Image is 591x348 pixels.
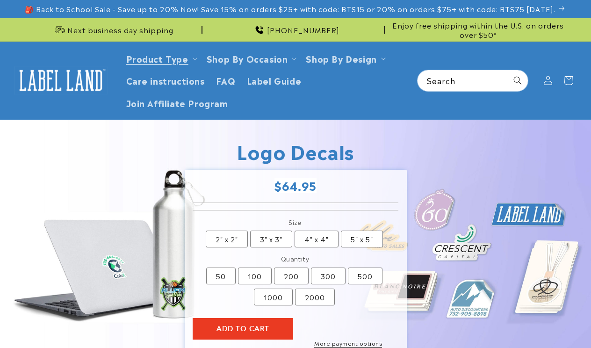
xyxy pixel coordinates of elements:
label: 500 [348,268,382,284]
a: More payment options [298,339,398,347]
span: 🎒 Back to School Sale - Save up to 20% Now! Save 15% on orders $25+ with code: BTS15 or 20% on or... [25,4,555,14]
label: 2" x 2" [206,231,248,247]
button: Add to cart [193,318,293,340]
legend: Quantity [281,254,310,263]
label: 100 [238,268,272,284]
a: Product Type [126,52,188,65]
label: 300 [311,268,346,284]
summary: Product Type [121,47,201,69]
span: Care instructions [126,75,205,86]
div: Announcement [389,18,568,41]
span: Next business day shipping [67,25,173,35]
summary: Shop By Design [300,47,389,69]
span: [PHONE_NUMBER] [267,25,339,35]
a: Shop By Design [306,52,376,65]
a: Care instructions [121,69,210,91]
button: Search [507,70,528,91]
label: 4" x 4" [295,231,339,247]
a: Label Guide [241,69,307,91]
a: Label Land [11,62,111,98]
label: 200 [274,268,309,284]
label: 50 [206,268,236,284]
summary: Shop By Occasion [201,47,301,69]
span: Add to cart [216,325,269,333]
label: 3" x 3" [250,231,292,247]
label: 1000 [254,289,293,305]
legend: Size [288,217,303,227]
a: FAQ [210,69,241,91]
span: Join Affiliate Program [126,97,228,108]
div: Announcement [206,18,385,41]
label: 5" x 5" [341,231,383,247]
span: Label Guide [247,75,302,86]
h1: Logo Decals [185,138,407,163]
span: Shop By Occasion [207,53,288,64]
span: $64.95 [274,178,317,193]
label: 2000 [295,289,335,305]
span: FAQ [216,75,236,86]
img: Label Land [14,66,108,95]
a: Join Affiliate Program [121,92,234,114]
div: Announcement [23,18,202,41]
span: Enjoy free shipping within the U.S. on orders over $50* [389,21,568,39]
